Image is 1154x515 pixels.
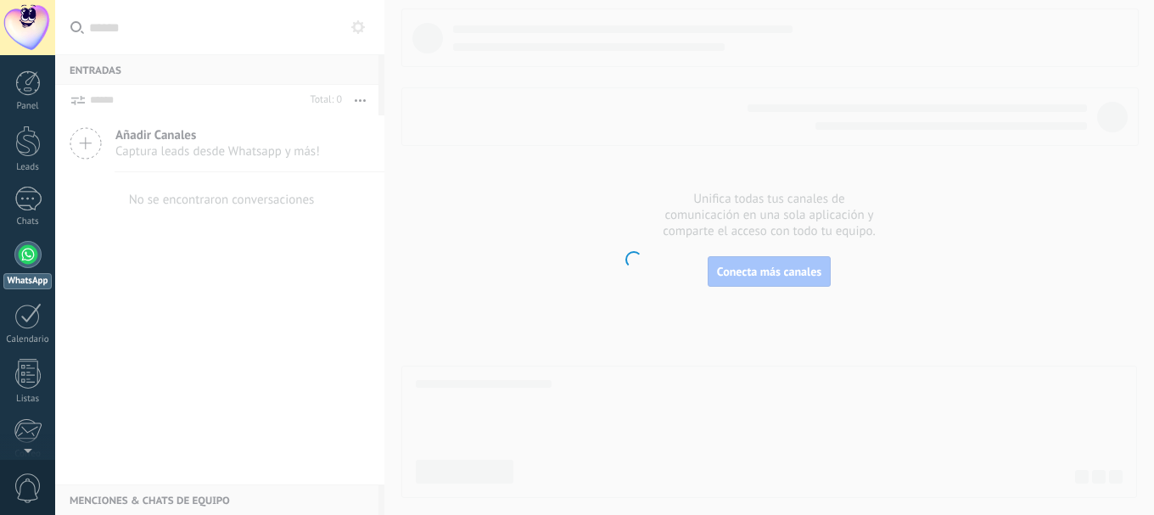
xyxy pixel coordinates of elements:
[3,394,53,405] div: Listas
[3,216,53,227] div: Chats
[3,162,53,173] div: Leads
[3,273,52,289] div: WhatsApp
[3,334,53,345] div: Calendario
[3,101,53,112] div: Panel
